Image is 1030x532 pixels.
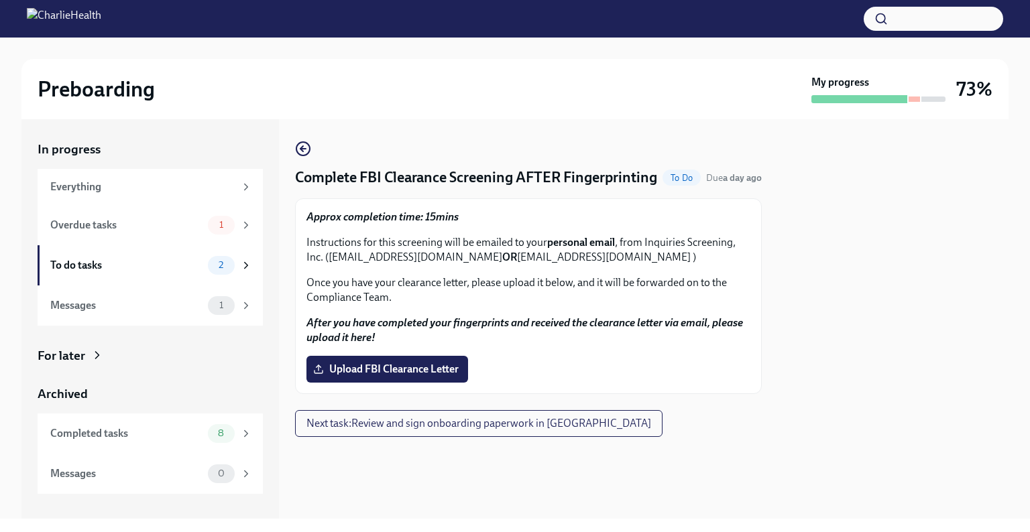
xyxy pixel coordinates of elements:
[50,218,203,232] div: Overdue tasks
[502,251,517,263] strong: OR
[706,172,762,184] span: Due
[956,77,992,101] h3: 73%
[295,410,663,437] button: Next task:Review and sign onboarding paperwork in [GEOGRAPHIC_DATA]
[38,347,263,364] a: For later
[306,275,750,305] p: Once you have your clearance letter, please upload it below, and it will be forwarded on to the C...
[306,316,743,344] strong: After you have completed your fingerprints and received the clearance letter via email, please up...
[50,426,203,441] div: Completed tasks
[211,300,231,310] span: 1
[663,173,701,183] span: To Do
[50,466,203,481] div: Messages
[38,347,85,364] div: For later
[306,235,750,265] p: Instructions for this screening will be emailed to your , from Inquiries Screening, Inc. ([EMAIL_...
[211,220,231,230] span: 1
[811,75,869,90] strong: My progress
[210,428,232,438] span: 8
[723,172,762,184] strong: a day ago
[38,454,263,494] a: Messages0
[210,468,233,478] span: 0
[38,285,263,326] a: Messages1
[27,8,101,29] img: CharlieHealth
[38,169,263,205] a: Everything
[316,362,459,376] span: Upload FBI Clearance Letter
[547,236,615,249] strong: personal email
[306,210,459,223] strong: Approx completion time: 15mins
[38,245,263,285] a: To do tasks2
[38,76,155,103] h2: Preboarding
[38,205,263,245] a: Overdue tasks1
[295,168,657,188] h4: Complete FBI Clearance Screening AFTER Fingerprinting
[306,417,651,430] span: Next task : Review and sign onboarding paperwork in [GEOGRAPHIC_DATA]
[706,172,762,184] span: August 25th, 2025 09:00
[211,260,231,270] span: 2
[50,298,203,313] div: Messages
[306,356,468,383] label: Upload FBI Clearance Letter
[50,258,203,273] div: To do tasks
[38,385,263,403] a: Archived
[50,180,235,194] div: Everything
[38,413,263,454] a: Completed tasks8
[38,141,263,158] a: In progress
